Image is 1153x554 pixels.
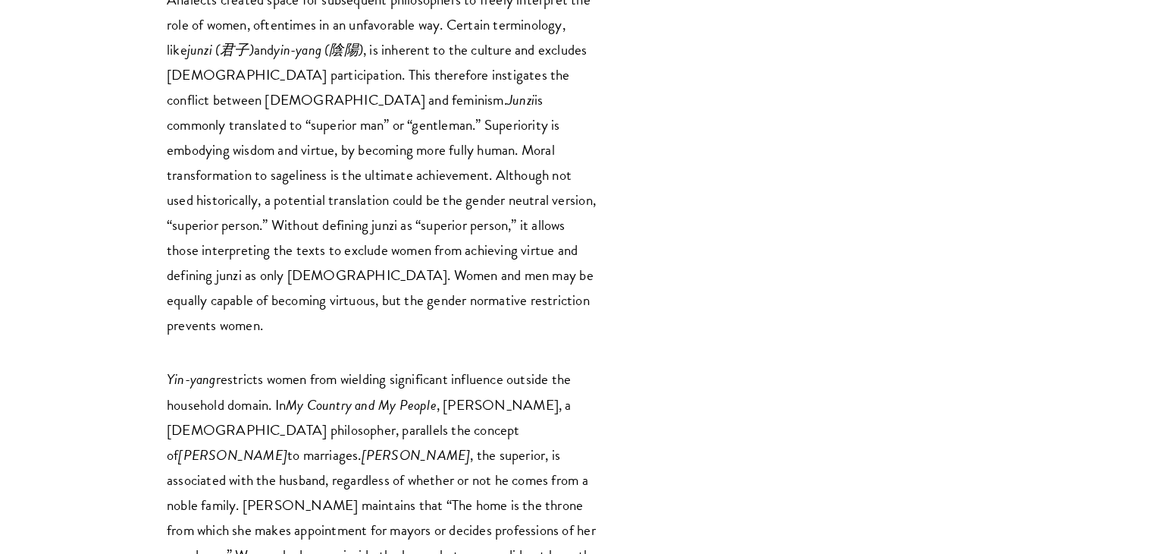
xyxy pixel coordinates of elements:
[286,394,437,416] em: My Country and My People
[362,444,471,466] em: [PERSON_NAME]
[187,39,254,61] em: junzi (君子)
[178,444,287,466] em: [PERSON_NAME]
[274,39,363,61] em: yin-yang (陰陽)
[507,89,534,111] em: Junzi
[167,368,216,390] em: Yin-yang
